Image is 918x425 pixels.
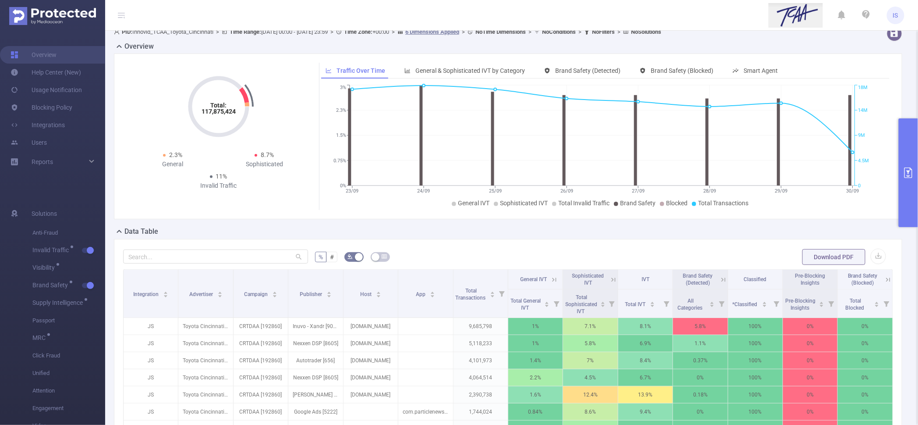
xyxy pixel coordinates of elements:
[330,254,334,261] span: #
[337,67,385,74] span: Traffic Over Time
[709,300,714,303] i: icon: caret-up
[178,318,233,335] p: Toyota Cincinnati [4291]
[565,294,597,314] span: Total Sophisticated IVT
[893,7,898,24] span: IS
[489,188,502,194] tspan: 25/09
[336,133,346,139] tspan: 1.5%
[344,335,398,352] p: [DOMAIN_NAME]
[838,352,893,369] p: 0%
[631,29,661,35] b: No Solutions
[32,400,105,417] span: Engagement
[261,151,274,158] span: 8.7%
[11,46,57,64] a: Overview
[344,318,398,335] p: [DOMAIN_NAME]
[124,335,178,352] p: JS
[11,116,65,134] a: Integrations
[340,85,346,91] tspan: 3%
[123,250,308,264] input: Search...
[642,276,649,282] span: IVT
[382,254,387,259] i: icon: table
[114,29,122,35] i: icon: user
[666,200,688,207] span: Blocked
[430,290,435,296] div: Sort
[563,352,617,369] p: 7%
[508,352,563,369] p: 1.4%
[618,352,673,369] p: 8.4%
[744,67,778,74] span: Smart Agent
[673,335,727,352] p: 1.1%
[558,200,610,207] span: Total Invalid Traffic
[124,352,178,369] p: JS
[542,29,576,35] b: No Conditions
[454,386,508,403] p: 2,390,738
[874,300,879,306] div: Sort
[618,404,673,420] p: 9.4%
[32,312,105,329] span: Passport
[838,318,893,335] p: 0%
[454,352,508,369] p: 4,101,973
[673,404,727,420] p: 0%
[838,404,893,420] p: 0%
[458,200,489,207] span: General IVT
[660,289,673,318] i: Filter menu
[216,173,227,180] span: 11%
[858,107,868,113] tspan: 14M
[217,294,222,296] i: icon: caret-down
[563,318,617,335] p: 7.1%
[783,404,837,420] p: 0%
[344,369,398,386] p: [DOMAIN_NAME]
[217,290,223,296] div: Sort
[490,290,495,296] div: Sort
[430,294,435,296] i: icon: caret-down
[728,318,783,335] p: 100%
[398,404,453,420] p: com.particlenews.newsbreak
[819,304,824,306] i: icon: caret-down
[762,300,767,303] i: icon: caret-up
[288,386,343,403] p: [PERSON_NAME] Blue Book [8532]
[601,304,606,306] i: icon: caret-down
[875,300,879,303] i: icon: caret-up
[454,404,508,420] p: 1,744,024
[133,291,160,297] span: Integration
[819,300,824,303] i: icon: caret-up
[650,304,655,306] i: icon: caret-down
[389,29,397,35] span: >
[526,29,534,35] span: >
[783,335,837,352] p: 0%
[11,81,82,99] a: Usage Notification
[601,300,606,303] i: icon: caret-up
[560,188,573,194] tspan: 26/09
[288,352,343,369] p: Autotrader [656]
[202,108,236,115] tspan: 117,875,424
[430,290,435,293] i: icon: caret-up
[114,29,661,35] span: Innovid_TCAA_Toyota_Cincinnati [DATE] 00:00 - [DATE] 23:59 +00:00
[219,160,311,169] div: Sophisticated
[234,386,288,403] p: CRTDAA [192860]
[163,294,168,296] i: icon: caret-down
[319,254,323,261] span: %
[775,188,788,194] tspan: 29/09
[651,67,713,74] span: Brand Safety (Blocked)
[728,369,783,386] p: 100%
[244,291,269,297] span: Campaign
[32,300,86,306] span: Supply Intelligence
[490,290,495,293] i: icon: caret-up
[124,318,178,335] p: JS
[500,200,548,207] span: Sophisticated IVT
[673,318,727,335] p: 5.8%
[340,183,346,189] tspan: 0%
[169,151,182,158] span: 2.3%
[178,369,233,386] p: Toyota Cincinnati [4291]
[615,29,623,35] span: >
[300,291,323,297] span: Publisher
[673,369,727,386] p: 0%
[545,304,549,306] i: icon: caret-down
[32,158,53,165] span: Reports
[360,291,373,297] span: Host
[847,188,859,194] tspan: 30/09
[795,273,826,286] span: Pre-Blocking Insights
[683,273,713,286] span: Brand Safety (Detected)
[32,247,72,253] span: Invalid Traffic
[288,335,343,352] p: Nexxen DSP [8605]
[709,304,714,306] i: icon: caret-down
